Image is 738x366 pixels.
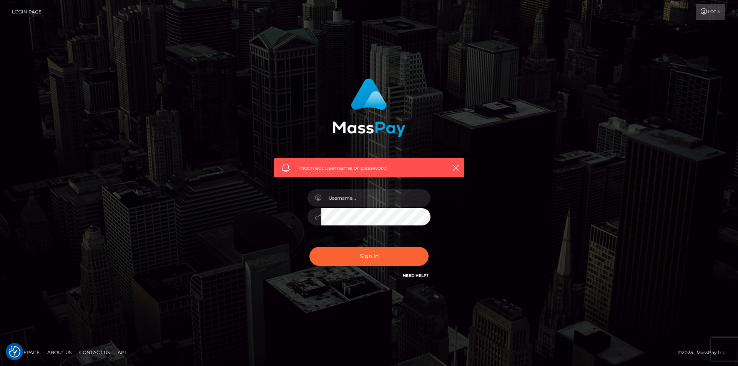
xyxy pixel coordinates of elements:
[309,247,429,266] button: Sign in
[403,273,429,278] a: Need Help?
[115,346,129,358] a: API
[44,346,75,358] a: About Us
[76,346,113,358] a: Contact Us
[321,189,430,207] input: Username...
[332,78,406,137] img: MassPay Login
[8,346,43,358] a: Homepage
[678,348,732,357] div: © 2025 , MassPay Inc.
[12,4,42,20] a: Login Page
[9,346,20,358] img: Revisit consent button
[696,4,725,20] a: Login
[9,346,20,358] button: Consent Preferences
[299,164,439,172] span: Incorrect username or password.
